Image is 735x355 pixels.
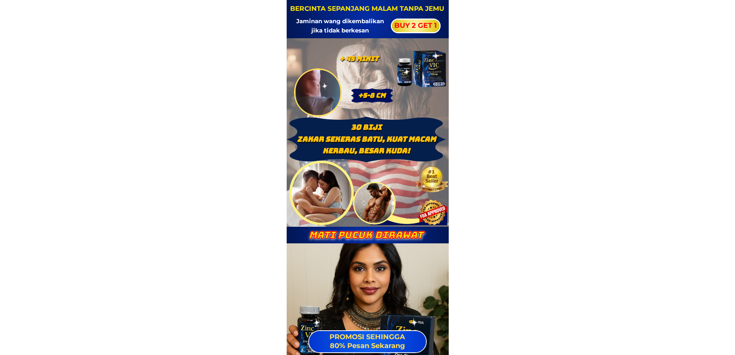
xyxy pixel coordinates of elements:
span: +5-8 Cm [358,91,385,100]
h3: BERCINTA SEPANJANG MALAM TANPA JEMU [289,3,444,14]
h3: Mati pucuk dirawat [297,230,435,241]
p: BUY 2 GET 1 [390,19,441,32]
h3: Jaminan wang dikembalikan jika tidak berkesan [291,17,389,35]
span: PROMOSI SEHINGGA 80% Pesan Sekarang [329,333,405,350]
span: + 45 Minit [340,54,378,63]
